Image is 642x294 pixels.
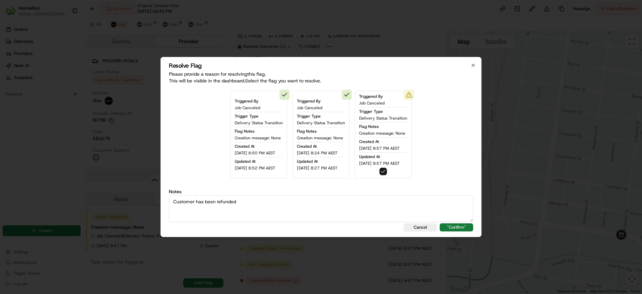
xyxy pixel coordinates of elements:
span: Creation message: None [297,135,343,141]
button: "Confirm" [440,223,473,231]
span: Triggered By [359,94,383,99]
span: [DATE] 8:24 PM AEST [297,150,337,156]
span: Trigger Type [235,114,258,119]
span: Created At [235,144,254,149]
span: Updated At [235,159,255,164]
span: Trigger Type [297,114,321,119]
span: [DATE] 6:52 PM AEST [235,165,275,171]
button: Cancel [404,223,437,231]
span: [DATE] 8:27 PM AEST [297,165,337,171]
span: Flag Notes [297,129,317,134]
p: Please provide a reason for resolving this flag . This will be visible in the dashboard. Select t... [169,71,473,84]
span: Flag Notes [359,124,379,129]
textarea: Customer has been refunded [169,195,473,222]
label: Notes [169,189,473,194]
span: [DATE] 9:57 PM AEST [359,161,400,166]
span: Job Canceled [297,105,322,111]
span: Created At [297,144,317,149]
span: Job Canceled [359,100,385,106]
span: [DATE] 9:57 PM AEST [359,146,400,151]
span: Creation message: None [235,135,281,141]
span: Updated At [297,159,318,164]
span: [DATE] 6:50 PM AEST [235,150,275,156]
span: Triggered By [297,98,321,104]
span: Created At [359,139,379,144]
span: Triggered By [235,98,258,104]
span: Delivery Status Transition [297,120,345,126]
span: Delivery Status Transition [359,116,407,121]
span: Flag Notes [235,129,254,134]
span: Delivery Status Transition [235,120,283,126]
span: Creation message: None [359,131,405,136]
span: Job Canceled [235,105,260,111]
span: Trigger Type [359,109,383,114]
h2: Resolve Flag [169,63,473,69]
span: Updated At [359,154,380,159]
